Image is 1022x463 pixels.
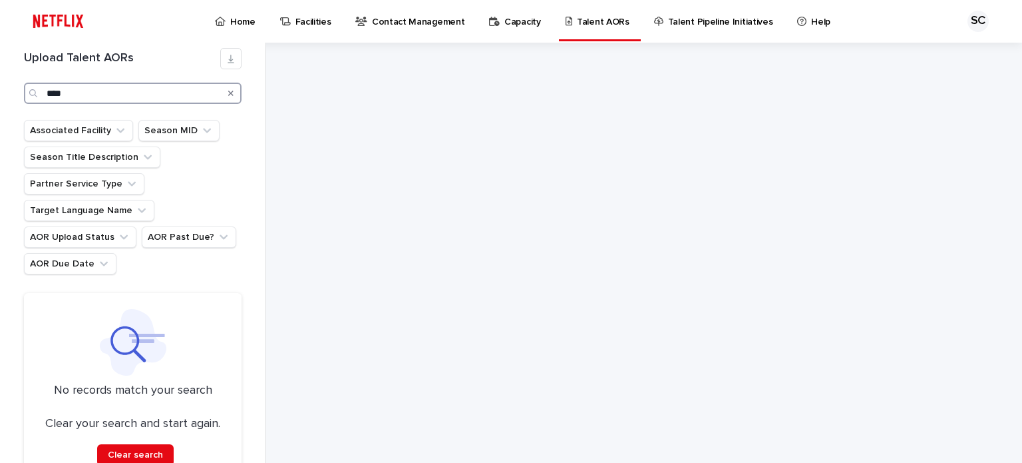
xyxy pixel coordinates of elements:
button: AOR Upload Status [24,227,136,248]
input: Search [24,83,242,104]
div: SC [967,11,989,32]
span: Clear search [108,450,163,460]
button: AOR Due Date [24,253,116,274]
p: No records match your search [40,384,226,398]
button: AOR Past Due? [142,227,236,248]
h1: Upload Talent AORs [24,51,220,66]
button: Partner Service Type [24,173,144,195]
p: Clear your search and start again. [45,417,220,432]
button: Target Language Name [24,200,154,221]
button: Season MID [138,120,220,141]
img: ifQbXi3ZQGMSEF7WDB7W [27,8,90,35]
button: Season Title Description [24,147,160,168]
button: Associated Facility [24,120,133,141]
